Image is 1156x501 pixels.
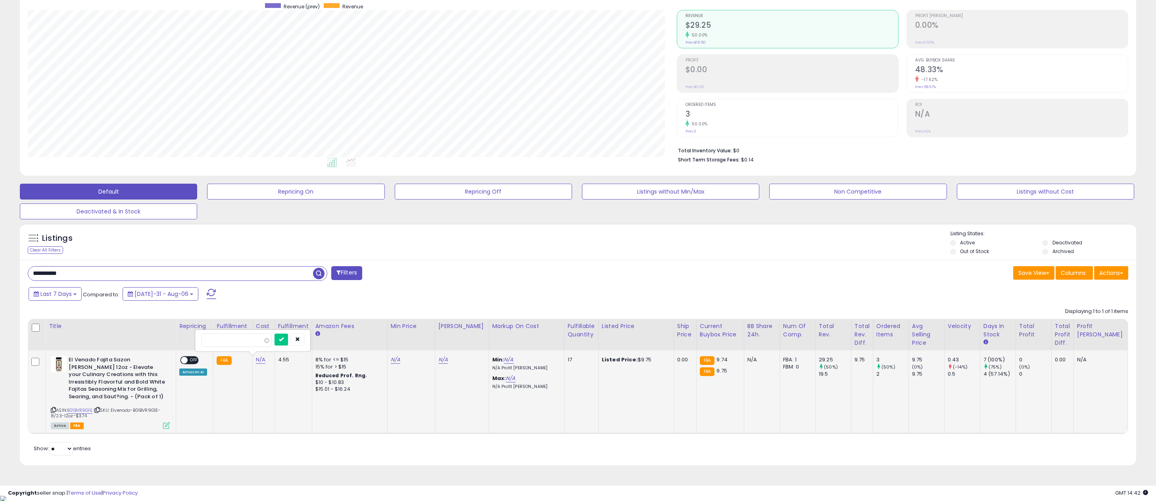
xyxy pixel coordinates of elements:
h2: N/A [915,109,1128,120]
span: Ordered Items [686,103,898,107]
span: Revenue (prev) [284,3,320,10]
div: Total Profit [1019,322,1048,339]
div: 0.00 [677,356,690,363]
strong: Copyright [8,489,37,497]
div: Min Price [391,322,432,330]
h2: $29.25 [686,21,898,31]
small: Prev: $0.00 [686,84,704,89]
label: Out of Stock [960,248,989,255]
div: Total Profit Diff. [1055,322,1070,347]
div: 4 (57.14%) [983,370,1016,378]
span: Last 7 Days [40,290,72,298]
span: 2025-08-14 14:42 GMT [1115,489,1148,497]
div: Ship Price [677,322,693,339]
div: Listed Price [602,322,670,330]
h2: 0.00% [915,21,1128,31]
div: Current Buybox Price [700,322,741,339]
a: B01BVR9G1E [67,407,92,414]
div: Fulfillment Cost [278,322,309,339]
a: Terms of Use [68,489,102,497]
div: $9.75 [602,356,668,363]
div: 0 [1019,356,1051,363]
div: 15% for > $15 [315,363,381,370]
button: Repricing Off [395,184,572,200]
small: Days In Stock. [983,339,988,346]
div: 7 (100%) [983,356,1016,363]
span: Profit [686,58,898,63]
small: Prev: 0.00% [915,40,934,45]
small: Prev: 58.67% [915,84,936,89]
p: Listing States: [951,230,1136,238]
h5: Listings [42,233,73,244]
button: Repricing On [207,184,384,200]
span: Columns [1061,269,1086,277]
small: Prev: 2 [686,129,696,134]
button: Listings without Cost [957,184,1134,200]
div: 8% for <= $15 [315,356,381,363]
span: Avg. Buybox Share [915,58,1128,63]
button: Deactivated & In Stock [20,203,197,219]
small: (0%) [912,364,923,370]
b: Listed Price: [602,356,638,363]
div: N/A [1077,356,1121,363]
img: 41qJyeOIOuL._SL40_.jpg [51,356,67,372]
button: Last 7 Days [29,287,82,301]
div: Total Rev. [819,322,848,339]
div: 0.5 [948,370,980,378]
div: seller snap | | [8,489,138,497]
span: $0.14 [741,156,754,163]
div: FBM: 0 [783,363,809,370]
button: Listings without Min/Max [582,184,759,200]
div: [PERSON_NAME] [438,322,486,330]
p: N/A Profit [PERSON_NAME] [492,365,558,371]
p: N/A Profit [PERSON_NAME] [492,384,558,390]
div: $15.01 - $16.24 [315,386,381,393]
div: 9.75 [855,356,867,363]
div: BB Share 24h. [747,322,776,339]
div: Fulfillment [217,322,249,330]
label: Active [960,239,975,246]
span: Revenue [342,3,363,10]
div: Profit [PERSON_NAME] [1077,322,1124,339]
div: 4.55 [278,356,306,363]
div: Displaying 1 to 1 of 1 items [1065,308,1128,315]
th: The percentage added to the cost of goods (COGS) that forms the calculator for Min & Max prices. [489,319,564,350]
b: Total Inventory Value: [678,147,732,154]
span: ROI [915,103,1128,107]
button: [DATE]-31 - Aug-06 [123,287,198,301]
div: 9.75 [912,370,944,378]
span: Compared to: [83,291,119,298]
small: 50.00% [689,121,708,127]
small: (0%) [1019,364,1030,370]
div: Fulfillable Quantity [568,322,595,339]
div: 17 [568,356,592,363]
h2: 3 [686,109,898,120]
span: OFF [188,357,200,364]
small: Prev: N/A [915,129,931,134]
a: Privacy Policy [103,489,138,497]
span: 9.75 [716,367,727,374]
button: Non Competitive [769,184,947,200]
div: Num of Comp. [783,322,812,339]
div: Cost [256,322,271,330]
div: 3 [876,356,908,363]
div: Ordered Items [876,322,905,339]
b: Min: [492,356,504,363]
button: Actions [1094,266,1128,280]
div: Amazon AI [179,369,207,376]
small: FBA [700,367,714,376]
button: Default [20,184,197,200]
small: (-14%) [953,364,968,370]
b: Reduced Prof. Rng. [315,372,367,379]
span: Revenue [686,14,898,18]
div: 2 [876,370,908,378]
div: Title [49,322,173,330]
small: (50%) [824,364,838,370]
b: Max: [492,374,506,382]
button: Filters [331,266,362,280]
div: Avg Selling Price [912,322,941,347]
div: 29.25 [819,356,851,363]
div: 19.5 [819,370,851,378]
li: $0 [678,145,1122,155]
small: (50%) [881,364,895,370]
